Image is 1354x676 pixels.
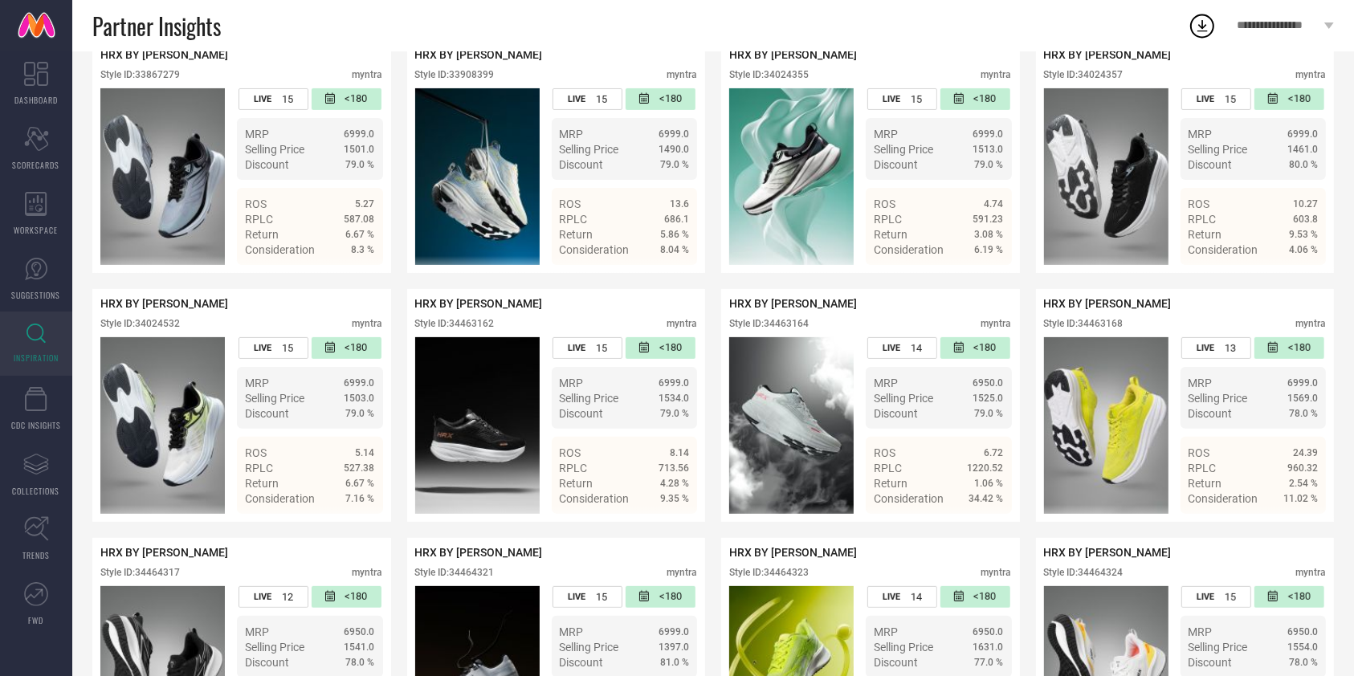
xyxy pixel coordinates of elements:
span: Details [968,521,1004,534]
span: HRX BY [PERSON_NAME] [729,48,857,61]
span: 1501.0 [345,144,375,155]
span: Discount [874,656,918,669]
span: 8.14 [670,447,689,458]
span: 1631.0 [973,641,1004,653]
span: HRX BY [PERSON_NAME] [729,546,857,559]
span: 14 [911,591,922,603]
span: Consideration [874,243,944,256]
span: 14 [911,342,922,354]
span: Selling Price [1189,392,1248,405]
div: Number of days the style has been live on the platform [553,88,622,110]
span: <180 [1288,590,1311,604]
div: Click to view image [415,337,540,514]
span: 6.19 % [975,244,1004,255]
div: Click to view image [1044,337,1168,514]
span: Details [968,272,1004,285]
span: 78.0 % [1289,408,1318,419]
span: LIVE [1197,343,1214,353]
span: Selling Price [1189,143,1248,156]
span: RPLC [874,462,902,474]
div: Number of days since the style was first listed on the platform [1254,586,1324,608]
span: Selling Price [560,641,619,654]
span: 6.67 % [346,229,375,240]
span: 1.06 % [975,478,1004,489]
span: 6999.0 [659,377,689,389]
span: MRP [1189,377,1213,389]
span: Discount [874,158,918,171]
div: Click to view image [415,88,540,265]
span: HRX BY [PERSON_NAME] [415,546,543,559]
span: 7.16 % [346,493,375,504]
span: 6950.0 [345,626,375,637]
span: MRP [245,625,269,638]
span: Consideration [245,492,315,505]
div: Number of days the style has been live on the platform [1181,88,1251,110]
span: 6999.0 [659,128,689,140]
span: Details [653,521,689,534]
div: Style ID: 33908399 [415,69,495,80]
span: Details [1282,521,1318,534]
span: 9.35 % [660,493,689,504]
a: Details [952,521,1004,534]
span: <180 [345,341,367,355]
span: <180 [345,590,367,604]
div: Number of days since the style was first listed on the platform [312,337,381,359]
span: MRP [560,128,584,140]
div: Number of days the style has been live on the platform [239,337,308,359]
span: ROS [874,198,895,210]
span: 15 [596,591,607,603]
span: 15 [1225,93,1236,105]
span: 12 [282,591,293,603]
div: myntra [353,318,383,329]
span: 713.56 [659,462,689,474]
span: ROS [1189,446,1210,459]
span: Selling Price [245,143,304,156]
div: Number of days since the style was first listed on the platform [940,586,1010,608]
span: 8.3 % [352,244,375,255]
div: Number of days the style has been live on the platform [867,586,937,608]
span: RPLC [560,462,588,474]
div: Number of days the style has been live on the platform [867,88,937,110]
span: LIVE [254,343,271,353]
span: 9.53 % [1289,229,1318,240]
div: myntra [667,69,697,80]
span: <180 [1288,92,1311,106]
span: Selling Price [245,641,304,654]
div: Open download list [1188,11,1217,40]
span: FWD [29,614,44,626]
span: 960.32 [1287,462,1318,474]
span: RPLC [1189,462,1217,474]
div: Style ID: 34024357 [1044,69,1124,80]
span: <180 [659,92,682,106]
div: myntra [667,318,697,329]
div: myntra [353,69,383,80]
span: DASHBOARD [14,94,58,106]
span: RPLC [1189,213,1217,226]
span: Return [1189,228,1222,241]
span: 15 [282,93,293,105]
span: 1490.0 [659,144,689,155]
div: myntra [981,318,1012,329]
span: Consideration [1189,492,1258,505]
span: RPLC [245,213,273,226]
span: 6999.0 [659,626,689,637]
span: HRX BY [PERSON_NAME] [729,297,857,310]
span: Discount [560,407,604,420]
img: Style preview image [415,337,540,514]
span: MRP [1189,128,1213,140]
span: 15 [911,93,922,105]
span: CDC INSIGHTS [11,419,61,431]
span: <180 [659,341,682,355]
span: Return [560,228,593,241]
div: Number of days since the style was first listed on the platform [1254,337,1324,359]
div: Number of days the style has been live on the platform [867,337,937,359]
span: LIVE [883,94,900,104]
span: 10.27 [1293,198,1318,210]
span: COLLECTIONS [13,485,60,497]
span: <180 [659,590,682,604]
span: 587.08 [345,214,375,225]
div: Style ID: 34463162 [415,318,495,329]
span: HRX BY [PERSON_NAME] [1044,546,1172,559]
span: 4.74 [985,198,1004,210]
span: 34.42 % [969,493,1004,504]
